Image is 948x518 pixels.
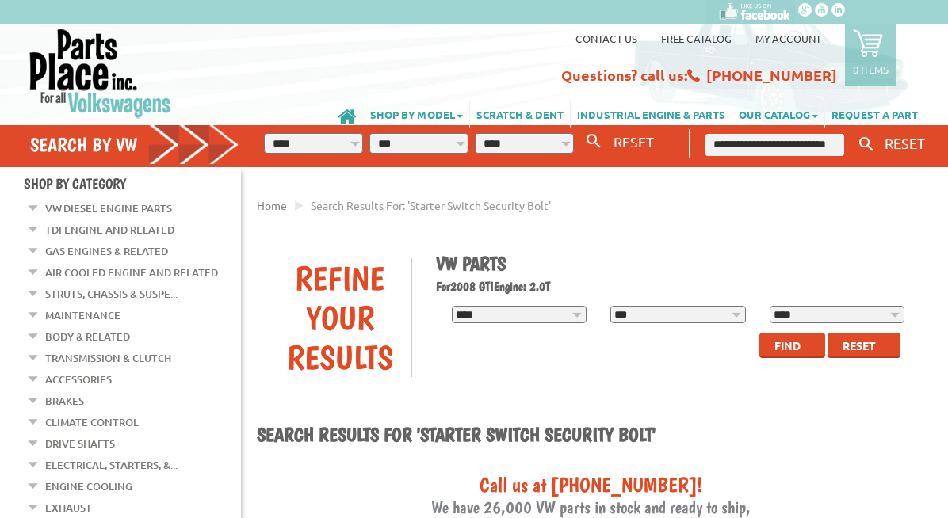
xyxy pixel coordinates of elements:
[45,412,139,432] a: Climate Control
[571,100,732,128] a: INDUSTRIAL ENGINE & PARTS
[494,279,550,294] span: Engine: 2.0T
[45,219,174,240] a: TDI Engine and Related
[732,100,824,128] a: OUR CATALOG
[45,476,132,497] a: Engine Cooling
[480,472,702,497] span: Call us at [PHONE_NUMBER]!
[575,32,637,45] a: Contact us
[825,100,924,128] a: REQUEST A PART
[269,258,411,377] div: Refine Your Results
[45,305,120,326] a: Maintenance
[828,333,900,358] button: Reset
[45,241,168,261] a: Gas Engines & Related
[364,100,469,128] a: SHOP BY MODEL
[45,497,92,518] a: Exhaust
[45,198,172,219] a: VW Diesel Engine Parts
[30,133,240,156] h4: Search by VW
[436,279,450,294] span: For
[45,326,130,347] a: Body & Related
[470,100,570,128] a: SCRATCH & DENT
[661,32,732,45] a: Free Catalog
[45,348,171,368] a: Transmission & Clutch
[436,279,913,294] h2: 2008 GTI
[580,130,607,153] button: Search By VW...
[257,198,287,212] a: Home
[607,130,660,153] button: RESET
[45,455,178,475] a: Electrical, Starters, &...
[885,135,925,151] span: RESET
[436,252,913,275] h1: VW Parts
[614,133,654,150] span: RESET
[854,131,878,158] button: Keyword Search
[45,390,84,411] a: Brakes
[755,32,821,45] a: My Account
[878,131,931,154] button: RESET
[311,198,551,212] span: Search results for: 'starter switch security bolt'
[845,24,896,86] a: 0 items
[759,333,825,358] button: Find
[45,369,112,390] a: Accessories
[853,63,889,76] p: 0 items
[28,28,173,119] img: Parts Place Inc!
[45,284,178,304] a: Struts, Chassis & Suspe...
[843,338,876,352] span: Reset
[45,262,218,283] a: Air Cooled Engine and Related
[257,423,924,448] h1: Search results for 'starter switch security bolt'
[45,433,115,454] a: Drive Shafts
[24,175,241,192] h4: Shop By Category
[774,338,801,352] span: Find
